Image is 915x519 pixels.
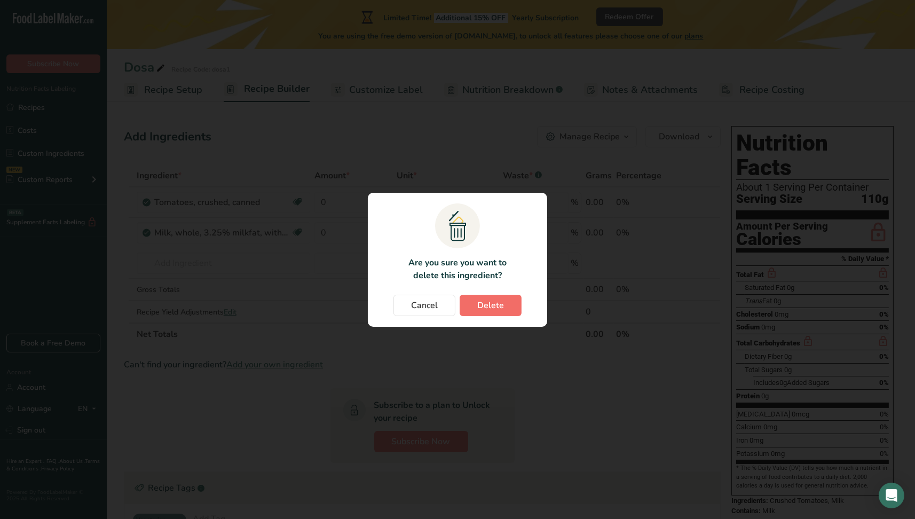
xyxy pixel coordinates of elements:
p: Are you sure you want to delete this ingredient? [402,256,512,282]
button: Delete [460,295,522,316]
span: Cancel [411,299,438,312]
span: Delete [477,299,504,312]
button: Cancel [393,295,455,316]
div: Open Intercom Messenger [879,483,904,508]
